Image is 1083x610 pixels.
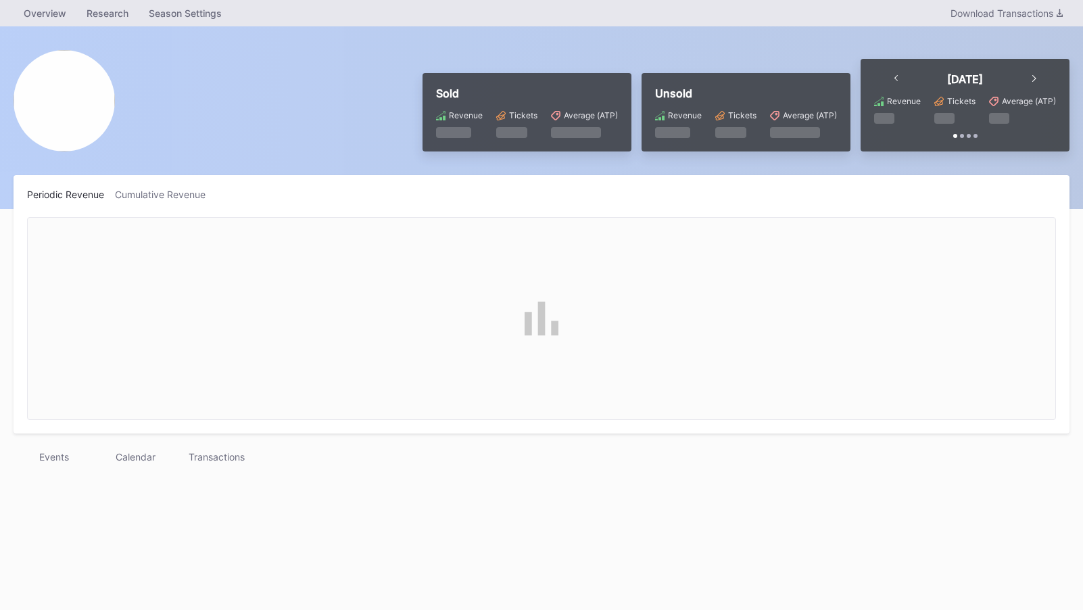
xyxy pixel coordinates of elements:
div: Calendar [95,447,176,467]
a: Season Settings [139,3,232,23]
div: Cumulative Revenue [115,189,216,200]
div: Tickets [947,96,976,106]
div: Tickets [728,110,756,120]
div: Download Transactions [950,7,1063,19]
div: Average (ATP) [783,110,837,120]
div: Periodic Revenue [27,189,115,200]
div: Revenue [668,110,702,120]
div: Revenue [887,96,921,106]
div: Unsold [655,87,837,100]
a: Research [76,3,139,23]
div: [DATE] [947,72,983,86]
div: Events [14,447,95,467]
a: Overview [14,3,76,23]
div: Sold [436,87,618,100]
button: Download Transactions [944,4,1069,22]
div: Transactions [176,447,257,467]
div: Revenue [449,110,483,120]
div: Tickets [509,110,537,120]
div: Average (ATP) [1002,96,1056,106]
div: Average (ATP) [564,110,618,120]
